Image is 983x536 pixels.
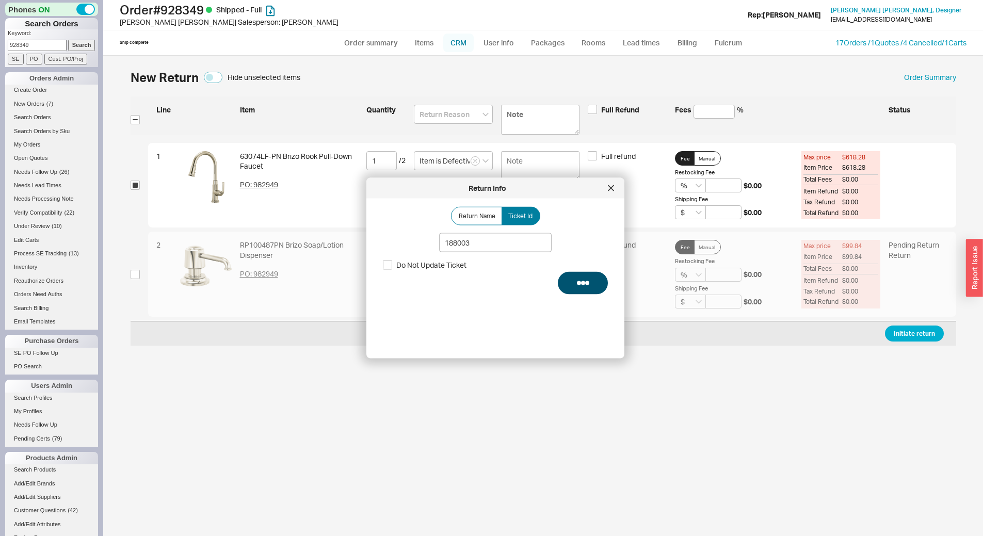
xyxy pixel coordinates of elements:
span: % [737,105,744,135]
input: Cust. PO/Proj [44,54,87,64]
span: ( 26 ) [59,169,70,175]
img: 63074LF-PN-B1_lyfrz6 [180,151,232,203]
span: $618.28 [842,164,878,172]
span: Needs Processing Note [14,196,74,202]
svg: open menu [482,112,489,117]
p: Keyword: [8,29,98,40]
input: SE [8,54,24,64]
span: ( 13 ) [69,250,79,256]
a: Search Billing [5,303,98,314]
div: Hide unselected items [228,72,300,83]
span: ( 42 ) [68,507,78,513]
a: Items [408,34,441,52]
a: New Orders(7) [5,99,98,109]
span: ( 79 ) [52,435,62,442]
a: Open Quotes [5,153,98,164]
div: Rep: [PERSON_NAME] [748,10,821,20]
input: Reason [414,151,493,170]
div: Users Admin [5,380,98,392]
span: Needs Follow Up [14,421,57,428]
a: Customer Questions(42) [5,505,98,516]
span: Status [889,105,948,135]
span: Do Not Update Ticket [396,260,466,270]
span: [PERSON_NAME] [PERSON_NAME] , Designer [831,6,962,14]
span: $0.00 [842,174,878,185]
span: Full refund [601,151,636,161]
a: Pending Certs(79) [5,433,98,444]
span: Shipped - Full [216,5,262,14]
h1: New Return [131,71,199,84]
span: PO: 982949 [240,180,278,189]
a: Verify Compatibility(22) [5,207,98,218]
input: Search [68,40,95,51]
a: Needs Lead Times [5,180,98,191]
span: ( 10 ) [52,223,62,229]
span: $618.28 [842,153,878,162]
div: Return Info [372,183,603,193]
input: Full Refund [588,105,597,114]
span: Total Fees [803,174,842,185]
div: Phones [5,3,98,16]
a: PO Search [5,361,98,372]
span: Customer Questions [14,507,66,513]
div: Shipping Fee [675,196,793,203]
div: Orders Admin [5,72,98,85]
span: Return Name [459,212,495,220]
a: Search Products [5,464,98,475]
span: Quantity [366,105,406,135]
a: Needs Follow Up [5,419,98,430]
span: New Orders [14,101,44,107]
span: Tax Refund [803,198,842,207]
span: Ticket Id [508,212,533,220]
a: Add/Edit Brands [5,478,98,489]
a: Inventory [5,262,98,272]
a: Search Orders [5,112,98,123]
span: Fee [681,154,690,163]
a: [PERSON_NAME] [PERSON_NAME], Designer [831,7,962,14]
a: CRM [443,34,474,52]
a: Order Summary [904,72,956,83]
span: $0.00 [842,198,878,207]
span: Needs Follow Up [14,169,57,175]
a: Order summary [337,34,406,52]
a: Add/Edit Suppliers [5,492,98,502]
span: Item Price [803,164,842,172]
input: Select... [675,205,706,219]
a: SE PO Follow Up [5,348,98,359]
input: Full refund [588,151,597,160]
a: User info [476,34,522,52]
a: Orders Need Auths [5,289,98,300]
span: Line [156,105,172,135]
a: Fulcrum [707,34,750,52]
span: $0.00 [744,181,762,191]
svg: open menu [696,184,702,188]
svg: open menu [696,210,702,215]
a: Edit Carts [5,235,98,246]
a: Rooms [574,34,613,52]
a: Add/Edit Attributes [5,519,98,530]
a: My Orders [5,139,98,150]
input: Select... [675,178,706,192]
a: /1Carts [942,38,966,47]
a: Reauthorize Orders [5,275,98,286]
div: [PERSON_NAME] [PERSON_NAME] | Salesperson: [PERSON_NAME] [120,17,494,27]
span: $0.00 [744,207,762,218]
span: ON [38,4,50,15]
span: $0.00 [842,209,878,218]
a: Create Order [5,85,98,95]
svg: open menu [482,159,489,163]
a: Packages [524,34,572,52]
span: ( 7 ) [46,101,53,107]
a: Process SE Tracking(13) [5,248,98,259]
span: ( 22 ) [65,209,75,216]
input: Return Reason [414,105,493,124]
span: Process SE Tracking [14,250,67,256]
span: Under Review [14,223,50,229]
a: Email Templates [5,316,98,327]
span: Restocking Fee [675,169,715,176]
span: Full Refund [601,105,639,115]
a: Search Profiles [5,393,98,403]
a: Under Review(10) [5,221,98,232]
span: Fees [675,105,691,135]
a: 17Orders /1Quotes /4 Cancelled [835,38,942,47]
